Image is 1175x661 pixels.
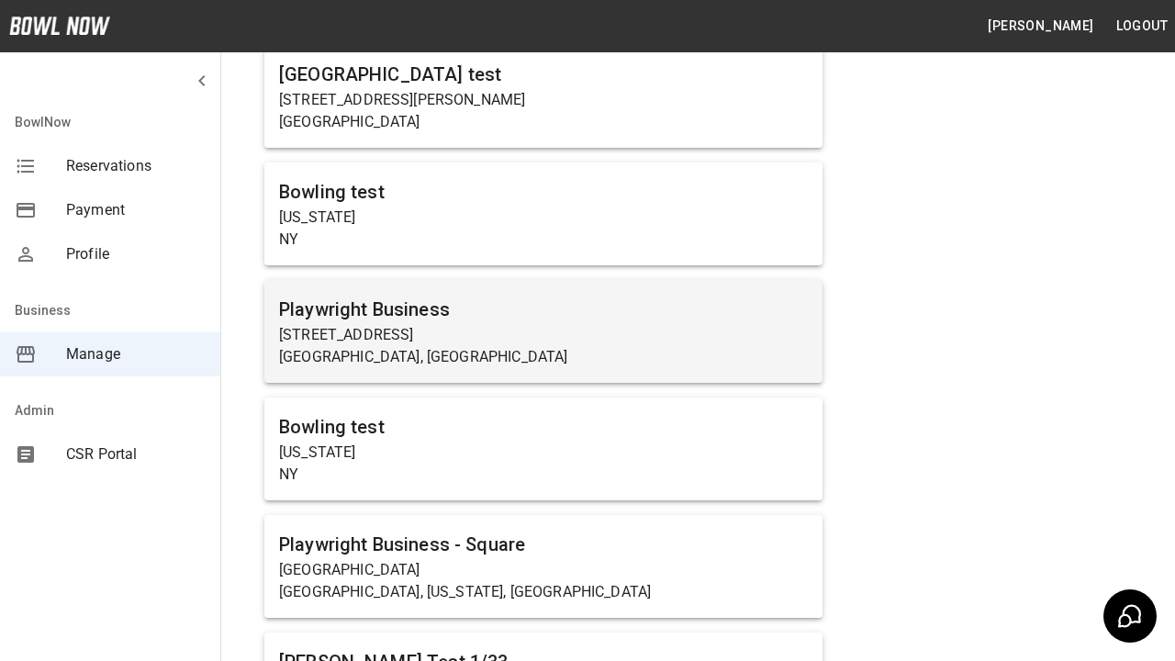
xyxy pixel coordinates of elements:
h6: Bowling test [279,177,808,207]
span: Profile [66,243,206,265]
h6: Bowling test [279,412,808,442]
p: [GEOGRAPHIC_DATA], [US_STATE], [GEOGRAPHIC_DATA] [279,581,808,603]
span: Reservations [66,155,206,177]
span: Payment [66,199,206,221]
p: NY [279,464,808,486]
h6: [GEOGRAPHIC_DATA] test [279,60,808,89]
img: logo [9,17,110,35]
p: [STREET_ADDRESS][PERSON_NAME] [279,89,808,111]
span: Manage [66,343,206,365]
p: [US_STATE] [279,442,808,464]
span: CSR Portal [66,443,206,465]
h6: Playwright Business - Square [279,530,808,559]
button: Logout [1109,9,1175,43]
p: [GEOGRAPHIC_DATA] [279,111,808,133]
p: [GEOGRAPHIC_DATA], [GEOGRAPHIC_DATA] [279,346,808,368]
p: [GEOGRAPHIC_DATA] [279,559,808,581]
h6: Playwright Business [279,295,808,324]
p: [STREET_ADDRESS] [279,324,808,346]
button: [PERSON_NAME] [980,9,1101,43]
p: [US_STATE] [279,207,808,229]
p: NY [279,229,808,251]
